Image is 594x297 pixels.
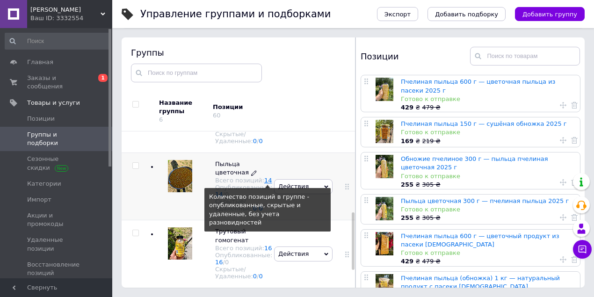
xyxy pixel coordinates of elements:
[401,249,575,257] div: Готово к отправке
[401,258,413,265] b: 429
[27,236,87,253] span: Удаленные позиции
[215,259,223,266] a: 16
[361,47,470,65] div: Позиции
[401,258,422,265] span: ₴
[223,259,229,266] span: /
[259,273,263,280] a: 0
[401,78,556,94] a: Пчелиная пыльца 600 г — цветочная пыльца из пасеки 2025 г
[401,138,422,145] span: ₴
[401,214,422,221] span: ₴
[401,214,413,221] b: 255
[573,240,592,259] button: Чат с покупателем
[384,11,411,18] span: Экспорт
[159,99,206,116] div: Название группы
[131,47,346,58] div: Группы
[5,33,110,50] input: Поиск
[27,130,87,147] span: Группы и подборки
[168,227,192,260] img: Трутовый гомогенат
[215,130,272,145] div: Скрытые/Удаленные:
[215,177,272,184] div: Всего позиций:
[515,7,585,21] button: Добавить группу
[278,183,309,190] span: Действия
[27,155,87,172] span: Сезонные скидки
[27,58,53,66] span: Главная
[401,128,575,137] div: Готово к отправке
[27,99,80,107] span: Товары и услуги
[27,74,87,91] span: Заказы и сообщения
[401,104,422,111] span: ₴
[401,205,575,214] div: Готово к отправке
[522,11,577,18] span: Добавить группу
[264,177,272,184] a: 14
[571,178,578,187] a: Удалить товар
[435,11,498,18] span: Добавить подборку
[225,259,229,266] div: 0
[253,138,257,145] a: 0
[27,211,87,228] span: Акции и промокоды
[251,168,257,177] a: Редактировать
[422,181,440,188] span: 305 ₴
[213,103,292,111] div: Позиции
[422,214,440,221] span: 305 ₴
[159,116,163,123] div: 6
[131,64,262,82] input: Поиск по группам
[215,228,248,243] span: Трутовый гомогенат
[401,95,575,103] div: Готово к отправке
[215,160,249,176] span: Пыльца цветочная
[470,47,580,65] input: Поиск по товарам
[140,8,331,20] h1: Управление группами и подборками
[215,252,272,266] div: Опубликованные:
[30,14,112,22] div: Ваш ID: 3332554
[401,275,560,290] a: Пчелиная пыльца (обножка) 1 кг — натуральный продукт с пасеки [DEMOGRAPHIC_DATA]
[401,138,413,145] b: 169
[209,193,326,227] div: Количество позиций в группе - опубликованные, скрытые и удаленные, без учета разновидностей
[27,180,61,188] span: Категории
[401,120,567,127] a: Пчелиная пыльца 150 г — сушёная обножка 2025 г
[278,250,309,257] span: Действия
[377,7,418,21] button: Экспорт
[571,136,578,145] a: Удалить товар
[168,160,192,192] img: Пыльца цветочная
[401,181,413,188] b: 255
[401,197,569,204] a: Пыльца цветочная 300 г — пчелиная пыльца 2025 г
[98,74,108,82] span: 1
[401,181,422,188] span: ₴
[422,258,440,265] span: 479 ₴
[257,138,263,145] span: /
[27,115,55,123] span: Позиции
[264,245,272,252] a: 16
[571,255,578,263] a: Удалить товар
[401,232,559,248] a: Пчелиная пыльца 600 г — цветочный продукт из пасеки [DEMOGRAPHIC_DATA]
[27,261,87,277] span: Восстановление позиций
[401,104,413,111] b: 429
[30,6,101,14] span: Мед Макара
[427,7,506,21] button: Добавить подборку
[571,101,578,109] a: Удалить товар
[253,273,257,280] a: 0
[259,138,263,145] a: 0
[27,196,51,204] span: Импорт
[213,112,221,119] div: 60
[401,172,575,181] div: Готово к отправке
[422,104,440,111] span: 479 ₴
[422,138,440,145] span: 219 ₴
[215,184,272,198] div: Опубликованные:
[215,266,272,280] div: Скрытые/Удаленные:
[215,245,272,252] div: Всего позиций:
[571,213,578,222] a: Удалить товар
[257,273,263,280] span: /
[401,155,548,171] a: Обножие пчелиное 300 г — пыльца пчелиная цветочная 2025 г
